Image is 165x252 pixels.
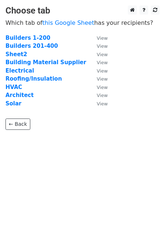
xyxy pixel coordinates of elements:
a: Builders 201-400 [5,43,58,49]
small: View [97,76,108,82]
a: HVAC [5,84,22,90]
h3: Choose tab [5,5,160,16]
a: Electrical [5,67,34,74]
a: Architect [5,92,34,98]
small: View [97,93,108,98]
a: View [89,92,108,98]
a: View [89,75,108,82]
a: Builders 1-200 [5,35,50,41]
a: View [89,67,108,74]
a: ← Back [5,119,30,130]
small: View [97,85,108,90]
small: View [97,35,108,41]
small: View [97,60,108,65]
small: View [97,52,108,57]
a: Roofing/Insulation [5,75,62,82]
small: View [97,101,108,106]
p: Which tab of has your recipients? [5,19,160,27]
small: View [97,43,108,49]
a: View [89,35,108,41]
small: View [97,68,108,74]
a: View [89,43,108,49]
a: Building Material Supplier [5,59,86,66]
a: View [89,51,108,58]
a: Solar [5,100,22,107]
a: View [89,100,108,107]
a: this Google Sheet [42,19,94,26]
a: View [89,59,108,66]
a: View [89,84,108,90]
a: Sheet2 [5,51,27,58]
